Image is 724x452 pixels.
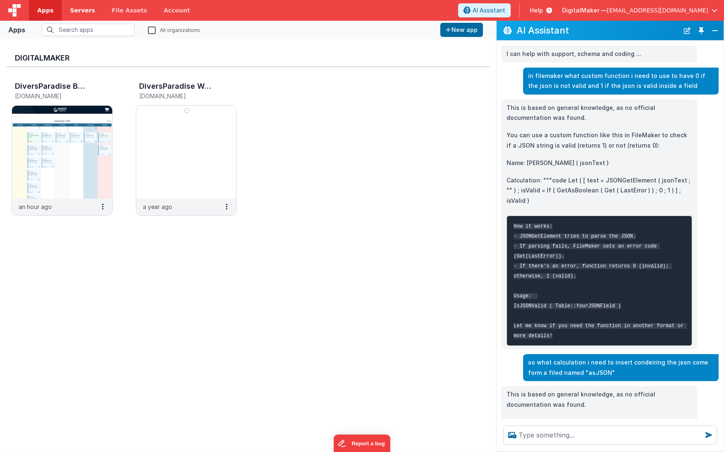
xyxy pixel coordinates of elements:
h2: AI Assistant [516,25,679,35]
div: Apps [8,25,25,35]
span: Servers [70,6,95,15]
h5: [DOMAIN_NAME] [15,93,92,99]
p: in filemaker what custom function i need to use to have 0 if the json is not valid and 1 if the j... [528,71,714,91]
p: Calculation: """code Let ( [ test = JSONGetElement ( jsonText ; "" ) ; isValid = If ( GetAsBoolea... [507,175,692,206]
label: All organizations [148,26,200,34]
button: Close [710,25,720,36]
p: a year ago [143,202,172,211]
span: AI Assistant [473,6,505,15]
p: I can help with support, schema and coding ... [507,49,692,59]
button: Toggle Pin [695,25,707,36]
button: New app [440,23,483,37]
span: DigitalMaker — [562,6,607,15]
iframe: Marker.io feedback button [334,435,391,452]
button: AI Assistant [458,3,511,17]
h5: [DOMAIN_NAME] [139,93,216,99]
p: This is based on general knowledge, as no official documentation was found. [507,103,692,123]
span: Apps [37,6,53,15]
span: File Assets [112,6,147,15]
span: Help [530,6,543,15]
button: DigitalMaker — [EMAIL_ADDRESS][DOMAIN_NAME] [562,6,717,15]
span: [EMAIL_ADDRESS][DOMAIN_NAME] [607,6,708,15]
p: You can use a custom function like this in FileMaker to check if a JSON string is valid (returns ... [507,130,692,151]
p: Insert this calculation as the formula for your custom function or calculation field in FileMaker... [507,417,692,448]
p: so what calculation i need to insert condeiring the json come form a filed named "asJSON" [528,357,714,378]
p: an hour ago [19,202,52,211]
p: This is based on general knowledge, as no official documentation was found. [507,389,692,410]
button: New Chat [681,25,693,36]
p: Name: [PERSON_NAME] ( jsonText ) [507,158,692,168]
code: How it works: - JSONGetElement tries to parse the JSON. - If parsing fails, FileMaker sets an err... [514,224,687,339]
h3: DiversParadise Waivers [139,82,214,90]
h3: DigitalMaker [15,54,481,62]
h3: DiversParadise Booking [15,82,89,90]
input: Search apps [42,24,135,36]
